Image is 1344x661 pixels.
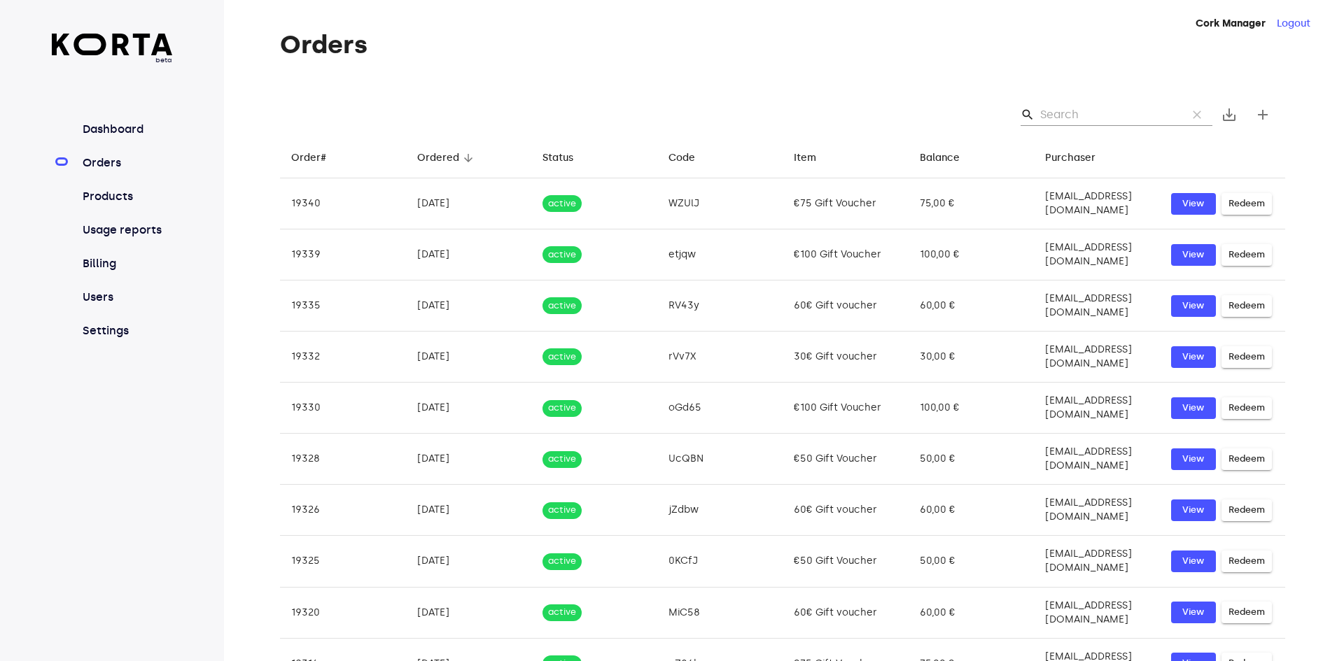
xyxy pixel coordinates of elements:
[52,34,173,55] img: Korta
[657,332,783,383] td: rVv7X
[1171,193,1216,215] button: View
[657,383,783,434] td: oGd65
[783,536,909,587] td: €50 Gift Voucher
[542,401,582,415] span: active
[1228,553,1265,569] span: Redeem
[657,536,783,587] td: 0KCfJ
[280,332,406,383] td: 19332
[1178,604,1209,620] span: View
[1171,346,1216,368] a: View
[80,188,173,205] a: Products
[1221,602,1272,623] button: Redeem
[542,299,582,313] span: active
[1221,106,1238,123] span: save_alt
[1221,193,1272,215] button: Redeem
[1228,349,1265,365] span: Redeem
[794,150,816,166] div: Item
[406,434,532,485] td: [DATE]
[280,383,406,434] td: 19330
[542,504,582,517] span: active
[909,434,1035,485] td: 50,00 €
[80,222,173,239] a: Usage reports
[657,485,783,536] td: jZdbw
[280,31,1285,59] h1: Orders
[1045,150,1095,166] div: Purchaser
[1254,106,1271,123] span: add
[1178,247,1209,263] span: View
[80,155,173,171] a: Orders
[406,280,532,332] td: [DATE]
[1228,196,1265,212] span: Redeem
[1171,550,1216,572] a: View
[783,229,909,280] td: €100 Gift Voucher
[783,332,909,383] td: 30€ Gift voucher
[909,229,1035,280] td: 100,00 €
[1178,502,1209,518] span: View
[1221,448,1272,470] button: Redeem
[657,587,783,638] td: MiC58
[280,587,406,638] td: 19320
[1034,280,1160,332] td: [EMAIL_ADDRESS][DOMAIN_NAME]
[406,587,532,638] td: [DATE]
[920,150,960,166] div: Balance
[280,229,406,280] td: 19339
[1171,244,1216,266] a: View
[1178,451,1209,467] span: View
[1178,298,1209,314] span: View
[1228,451,1265,467] span: Redeem
[1228,604,1265,620] span: Redeem
[1171,295,1216,317] button: View
[80,121,173,138] a: Dashboard
[1021,108,1035,122] span: Search
[406,536,532,587] td: [DATE]
[1228,400,1265,416] span: Redeem
[657,280,783,332] td: RV43y
[1228,247,1265,263] span: Redeem
[783,434,909,485] td: €50 Gift Voucher
[280,536,406,587] td: 19325
[1034,332,1160,383] td: [EMAIL_ADDRESS][DOMAIN_NAME]
[657,229,783,280] td: etjqw
[1246,98,1280,132] button: Create new gift card
[909,280,1035,332] td: 60,00 €
[783,383,909,434] td: €100 Gift Voucher
[1034,383,1160,434] td: [EMAIL_ADDRESS][DOMAIN_NAME]
[1040,104,1176,126] input: Search
[1221,346,1272,368] button: Redeem
[406,383,532,434] td: [DATE]
[668,150,713,166] span: Code
[1228,502,1265,518] span: Redeem
[542,150,591,166] span: Status
[909,332,1035,383] td: 30,00 €
[1171,397,1216,419] button: View
[909,383,1035,434] td: 100,00 €
[1221,499,1272,521] button: Redeem
[542,606,582,619] span: active
[80,322,173,339] a: Settings
[280,485,406,536] td: 19326
[1178,400,1209,416] span: View
[542,197,582,211] span: active
[668,150,695,166] div: Code
[909,536,1035,587] td: 50,00 €
[406,229,532,280] td: [DATE]
[542,453,582,466] span: active
[1221,244,1272,266] button: Redeem
[542,150,573,166] div: Status
[909,587,1035,638] td: 60,00 €
[783,178,909,229] td: €75 Gift Voucher
[417,150,459,166] div: Ordered
[406,178,532,229] td: [DATE]
[794,150,834,166] span: Item
[1045,150,1114,166] span: Purchaser
[1171,499,1216,521] button: View
[783,587,909,638] td: 60€ Gift voucher
[909,178,1035,229] td: 75,00 €
[1034,229,1160,280] td: [EMAIL_ADDRESS][DOMAIN_NAME]
[1171,448,1216,470] button: View
[1034,485,1160,536] td: [EMAIL_ADDRESS][DOMAIN_NAME]
[920,150,978,166] span: Balance
[406,332,532,383] td: [DATE]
